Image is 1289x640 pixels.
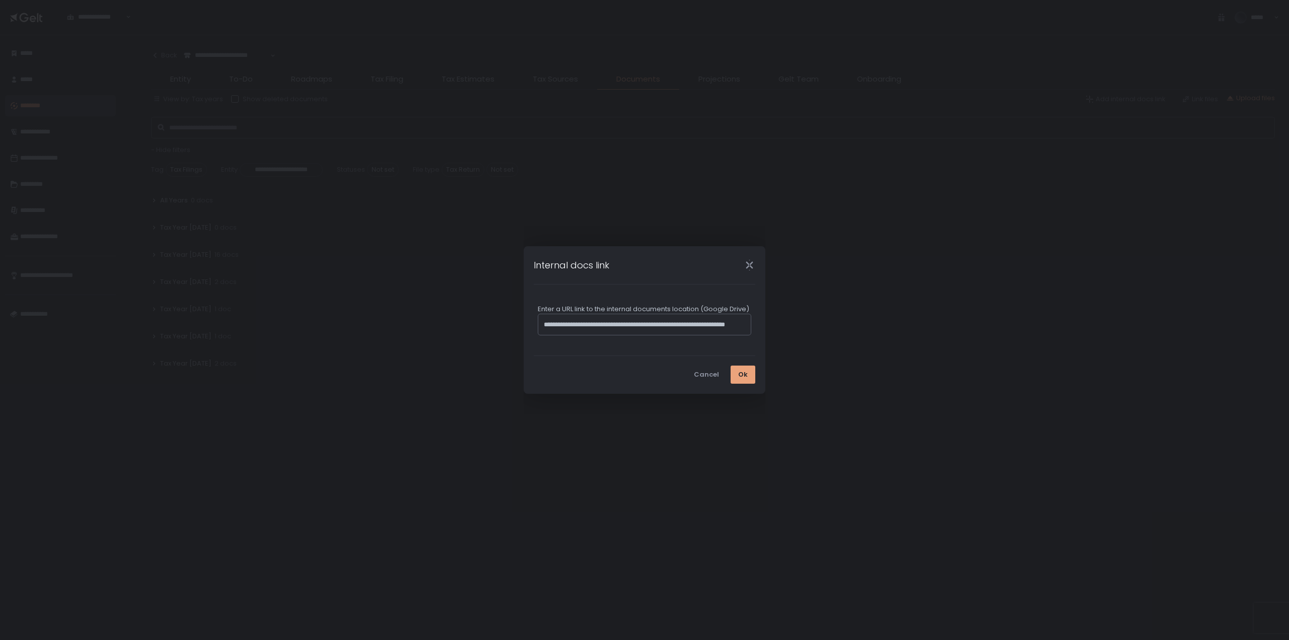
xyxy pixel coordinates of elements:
h1: Internal docs link [534,258,609,272]
div: Cancel [694,370,719,379]
button: Cancel [686,366,727,384]
div: Ok [738,370,748,379]
div: Enter a URL link to the internal documents location (Google Drive) [538,305,751,314]
button: Ok [731,366,755,384]
div: Close [733,259,765,271]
